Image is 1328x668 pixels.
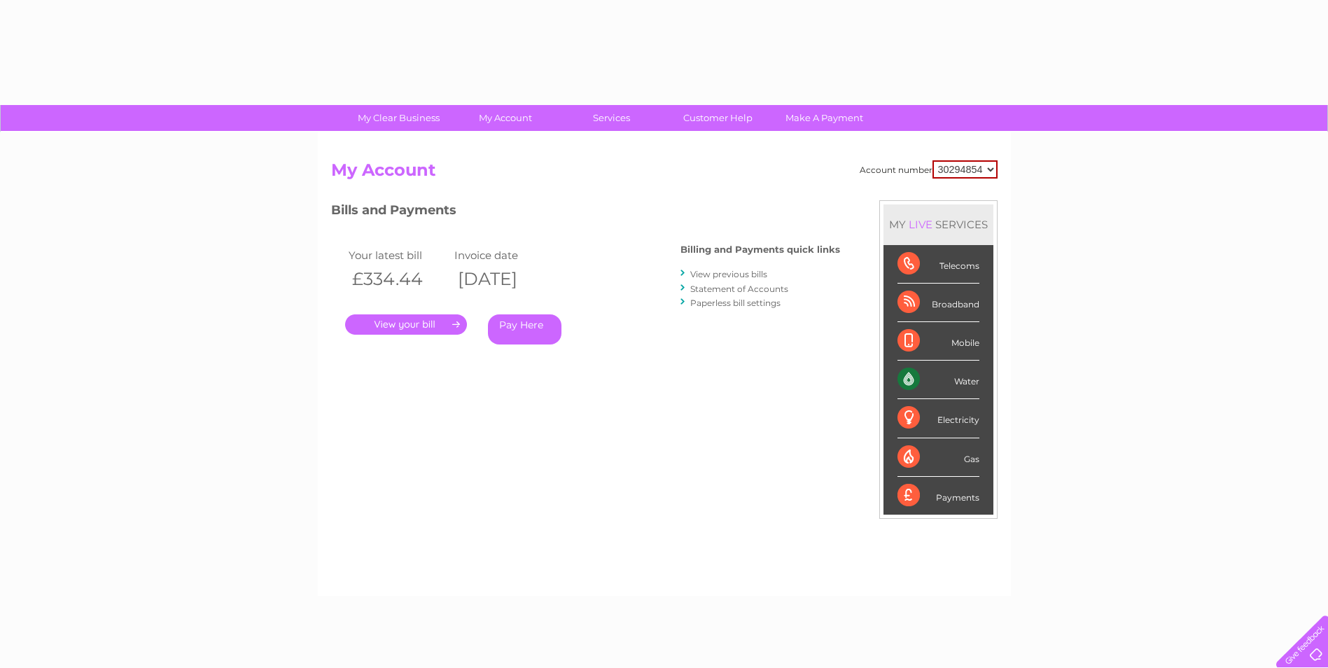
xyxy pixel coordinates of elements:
a: Customer Help [660,105,776,131]
th: [DATE] [451,265,557,293]
a: Pay Here [488,314,561,345]
a: My Account [447,105,563,131]
a: View previous bills [690,269,767,279]
h4: Billing and Payments quick links [680,244,840,255]
div: Account number [860,160,998,179]
div: Gas [897,438,979,477]
div: LIVE [906,218,935,231]
div: Telecoms [897,245,979,284]
div: Mobile [897,322,979,361]
a: My Clear Business [341,105,456,131]
a: Statement of Accounts [690,284,788,294]
a: Make A Payment [767,105,882,131]
a: Paperless bill settings [690,298,781,308]
div: Payments [897,477,979,515]
td: Your latest bill [345,246,451,265]
div: MY SERVICES [883,204,993,244]
a: . [345,314,467,335]
div: Broadband [897,284,979,322]
th: £334.44 [345,265,451,293]
td: Invoice date [451,246,557,265]
div: Electricity [897,399,979,438]
div: Water [897,361,979,399]
h2: My Account [331,160,998,187]
a: Services [554,105,669,131]
h3: Bills and Payments [331,200,840,225]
